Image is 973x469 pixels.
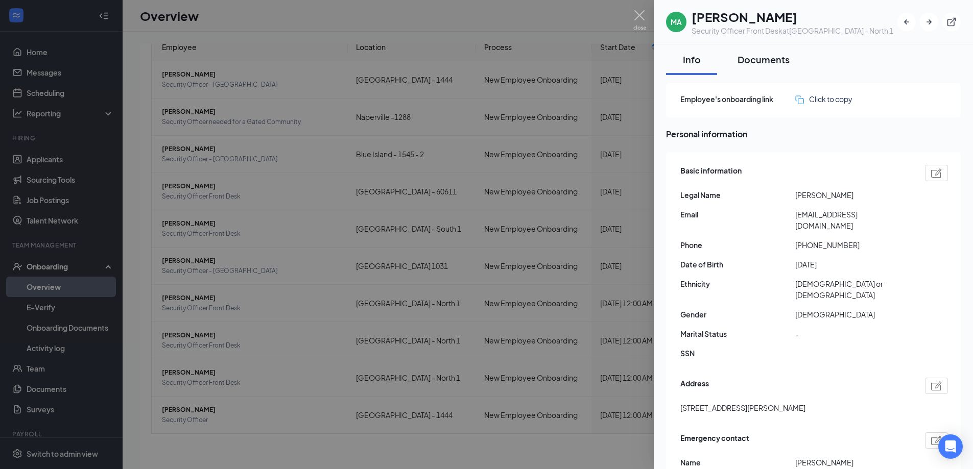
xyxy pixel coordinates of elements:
[795,209,910,231] span: [EMAIL_ADDRESS][DOMAIN_NAME]
[795,328,910,339] span: -
[680,165,742,181] span: Basic information
[920,13,938,31] button: ArrowRight
[795,309,910,320] span: [DEMOGRAPHIC_DATA]
[680,328,795,339] span: Marital Status
[692,8,893,26] h1: [PERSON_NAME]
[795,259,910,270] span: [DATE]
[795,278,910,301] span: [DEMOGRAPHIC_DATA] or [DEMOGRAPHIC_DATA]
[680,457,795,468] span: Name
[795,93,852,105] button: Click to copy
[666,128,961,140] span: Personal information
[901,17,912,27] svg: ArrowLeftNew
[680,378,709,394] span: Address
[676,53,707,66] div: Info
[680,309,795,320] span: Gender
[680,402,805,413] span: [STREET_ADDRESS][PERSON_NAME]
[924,17,934,27] svg: ArrowRight
[680,239,795,251] span: Phone
[680,278,795,289] span: Ethnicity
[692,26,893,36] div: Security Officer Front Desk at [GEOGRAPHIC_DATA] - North 1
[680,348,795,359] span: SSN
[680,209,795,220] span: Email
[897,13,916,31] button: ArrowLeftNew
[938,434,963,459] div: Open Intercom Messenger
[795,239,910,251] span: [PHONE_NUMBER]
[671,17,682,27] div: MA
[795,457,910,468] span: [PERSON_NAME]
[738,53,790,66] div: Documents
[942,13,961,31] button: ExternalLink
[680,189,795,201] span: Legal Name
[795,95,804,104] img: click-to-copy.71757273a98fde459dfc.svg
[680,432,749,449] span: Emergency contact
[946,17,957,27] svg: ExternalLink
[680,259,795,270] span: Date of Birth
[680,93,795,105] span: Employee's onboarding link
[795,189,910,201] span: [PERSON_NAME]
